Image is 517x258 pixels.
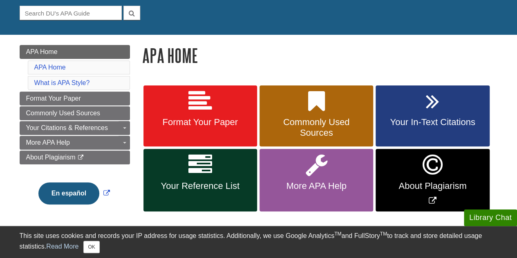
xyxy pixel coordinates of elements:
span: APA Home [26,48,58,55]
button: Close [83,241,99,253]
a: What is APA Style? [34,79,90,86]
a: APA Home [20,45,130,59]
span: Format Your Paper [26,95,81,102]
span: More APA Help [26,139,70,146]
a: Link opens in new window [376,149,489,211]
sup: TM [334,231,341,237]
span: Format Your Paper [150,117,251,128]
span: More APA Help [266,181,367,191]
a: Your Citations & References [20,121,130,135]
h1: APA Home [142,45,498,66]
span: Your Reference List [150,181,251,191]
a: More APA Help [20,136,130,150]
div: Guide Page Menu [20,45,130,218]
span: Commonly Used Sources [26,110,100,117]
span: Commonly Used Sources [266,117,367,138]
i: This link opens in a new window [77,155,84,160]
a: APA Home [34,64,66,71]
div: This site uses cookies and records your IP address for usage statistics. Additionally, we use Goo... [20,231,498,253]
span: Your In-Text Citations [382,117,483,128]
a: About Plagiarism [20,150,130,164]
a: Format Your Paper [20,92,130,105]
a: Your In-Text Citations [376,85,489,147]
a: Read More [46,243,78,250]
a: Commonly Used Sources [260,85,373,147]
a: Commonly Used Sources [20,106,130,120]
a: Your Reference List [143,149,257,211]
span: About Plagiarism [26,154,76,161]
button: En español [38,182,99,204]
span: About Plagiarism [382,181,483,191]
button: Library Chat [464,209,517,226]
span: Your Citations & References [26,124,108,131]
input: Search DU's APA Guide [20,6,122,20]
a: Link opens in new window [36,190,112,197]
a: More APA Help [260,149,373,211]
a: Format Your Paper [143,85,257,147]
sup: TM [380,231,387,237]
